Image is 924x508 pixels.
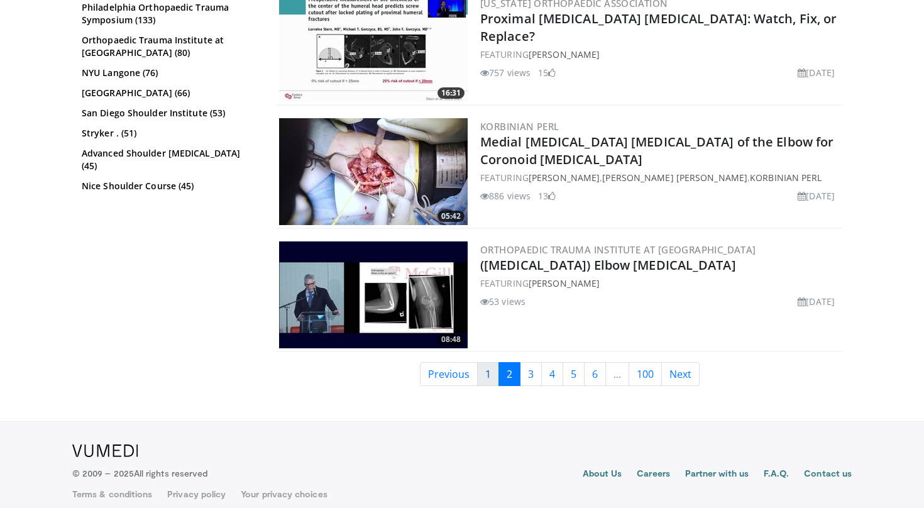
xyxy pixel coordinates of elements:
[241,488,327,500] a: Your privacy choices
[529,48,600,60] a: [PERSON_NAME]
[437,334,465,345] span: 08:48
[82,67,255,79] a: NYU Langone (76)
[480,66,531,79] li: 757 views
[541,362,563,386] a: 4
[583,467,622,482] a: About Us
[798,66,835,79] li: [DATE]
[72,488,152,500] a: Terms & conditions
[584,362,606,386] a: 6
[279,118,468,225] a: 05:42
[520,362,542,386] a: 3
[629,362,662,386] a: 100
[82,107,255,119] a: San Diego Shoulder Institute (53)
[637,467,670,482] a: Careers
[82,87,255,99] a: [GEOGRAPHIC_DATA] (66)
[480,243,756,256] a: Orthopaedic Trauma Institute at [GEOGRAPHIC_DATA]
[167,488,226,500] a: Privacy policy
[480,48,840,61] div: FEATURING
[480,277,840,290] div: FEATURING
[437,211,465,222] span: 05:42
[563,362,585,386] a: 5
[480,295,525,308] li: 53 views
[538,66,556,79] li: 15
[279,118,468,225] img: 3bdbf933-769d-4025-a0b0-14e0145b0950.300x170_q85_crop-smart_upscale.jpg
[82,180,255,192] a: Nice Shoulder Course (45)
[82,34,255,59] a: Orthopaedic Trauma Institute at [GEOGRAPHIC_DATA] (80)
[529,172,600,184] a: [PERSON_NAME]
[72,444,138,457] img: VuMedi Logo
[798,295,835,308] li: [DATE]
[477,362,499,386] a: 1
[529,277,600,289] a: [PERSON_NAME]
[498,362,520,386] a: 2
[82,147,255,172] a: Advanced Shoulder [MEDICAL_DATA] (45)
[437,87,465,99] span: 16:31
[420,362,478,386] a: Previous
[764,467,789,482] a: F.A.Q.
[480,133,833,168] a: Medial [MEDICAL_DATA] [MEDICAL_DATA] of the Elbow for Coronoid [MEDICAL_DATA]
[798,189,835,202] li: [DATE]
[538,189,556,202] li: 13
[82,127,255,140] a: Stryker . (51)
[134,468,207,478] span: All rights reserved
[279,241,468,348] img: 84ca9ac9-0dc3-467e-b081-d653ce0d98cb.300x170_q85_crop-smart_upscale.jpg
[480,257,736,273] a: ([MEDICAL_DATA]) Elbow [MEDICAL_DATA]
[804,467,852,482] a: Contact us
[661,362,700,386] a: Next
[279,241,468,348] a: 08:48
[602,172,747,184] a: [PERSON_NAME] [PERSON_NAME]
[480,189,531,202] li: 886 views
[82,1,255,26] a: Philadelphia Orthopaedic Trauma Symposium (133)
[72,467,207,480] p: © 2009 – 2025
[480,10,837,45] a: Proximal [MEDICAL_DATA] [MEDICAL_DATA]: Watch, Fix, or Replace?
[685,467,749,482] a: Partner with us
[480,171,840,184] div: FEATURING , ,
[277,362,842,386] nav: Search results pages
[480,120,559,133] a: Korbinian Perl
[750,172,822,184] a: Korbinian Perl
